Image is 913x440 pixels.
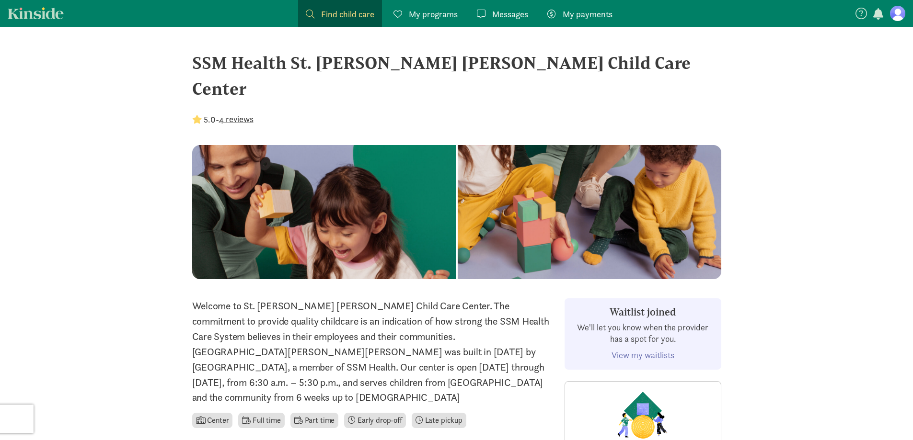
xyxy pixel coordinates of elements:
[563,8,613,21] span: My payments
[192,413,233,428] li: Center
[192,298,553,405] p: Welcome to St. [PERSON_NAME] [PERSON_NAME] Child Care Center. The commitment to provide quality c...
[204,114,216,125] strong: 5.0
[219,113,254,125] button: 4 reviews
[192,113,254,126] div: -
[573,306,713,318] h3: Waitlist joined
[321,8,374,21] span: Find child care
[344,413,406,428] li: Early drop-off
[573,322,713,345] p: We'll let you know when the provider has a spot for you.
[612,350,674,361] a: View my waitlists
[409,8,458,21] span: My programs
[412,413,466,428] li: Late pickup
[8,7,64,19] a: Kinside
[492,8,528,21] span: Messages
[192,50,721,102] div: SSM Health St. [PERSON_NAME] [PERSON_NAME] Child Care Center
[290,413,338,428] li: Part time
[238,413,284,428] li: Full time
